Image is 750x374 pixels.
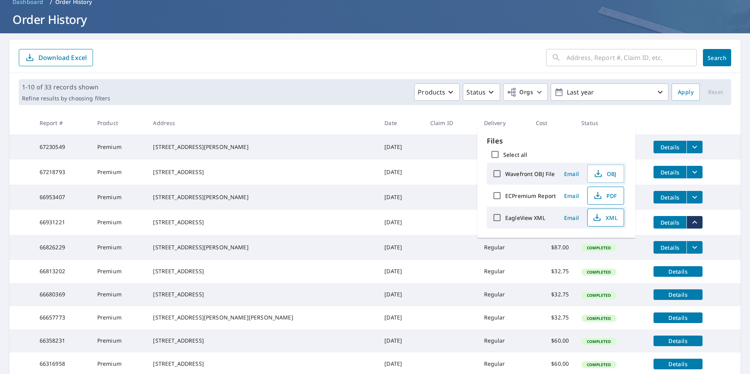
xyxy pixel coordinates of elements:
[582,339,615,344] span: Completed
[463,84,500,101] button: Status
[658,194,682,201] span: Details
[562,192,581,200] span: Email
[562,170,581,178] span: Email
[592,213,617,222] span: XML
[147,111,378,134] th: Address
[551,84,668,101] button: Last year
[686,166,703,178] button: filesDropdownBtn-67218793
[478,329,530,352] td: Regular
[91,210,147,235] td: Premium
[654,289,703,300] button: detailsBtn-66680369
[654,166,686,178] button: detailsBtn-67218793
[654,216,686,229] button: detailsBtn-66931221
[672,84,700,101] button: Apply
[478,111,530,134] th: Delivery
[418,87,445,97] p: Products
[575,111,647,134] th: Status
[91,185,147,210] td: Premium
[658,169,682,176] span: Details
[33,306,91,329] td: 66657773
[505,214,545,221] label: EagleView XML
[703,49,731,66] button: Search
[686,241,703,254] button: filesDropdownBtn-66826229
[153,314,372,321] div: [STREET_ADDRESS][PERSON_NAME][PERSON_NAME]
[654,191,686,203] button: detailsBtn-66953407
[153,168,372,176] div: [STREET_ADDRESS]
[91,235,147,260] td: Premium
[566,47,697,69] input: Address, Report #, Claim ID, etc.
[559,190,584,202] button: Email
[33,185,91,210] td: 66953407
[530,260,575,283] td: $32.75
[378,260,424,283] td: [DATE]
[153,337,372,345] div: [STREET_ADDRESS]
[478,306,530,329] td: Regular
[153,360,372,368] div: [STREET_ADDRESS]
[478,260,530,283] td: Regular
[686,141,703,153] button: filesDropdownBtn-67230549
[654,141,686,153] button: detailsBtn-67230549
[507,87,533,97] span: Orgs
[22,82,110,92] p: 1-10 of 33 records shown
[378,283,424,306] td: [DATE]
[378,185,424,210] td: [DATE]
[33,235,91,260] td: 66826229
[564,85,655,99] p: Last year
[658,143,682,151] span: Details
[658,244,682,251] span: Details
[478,283,530,306] td: Regular
[487,136,626,146] p: Files
[378,134,424,160] td: [DATE]
[153,193,372,201] div: [STREET_ADDRESS][PERSON_NAME]
[562,214,581,221] span: Email
[658,337,698,345] span: Details
[503,151,527,158] label: Select all
[378,210,424,235] td: [DATE]
[686,191,703,203] button: filesDropdownBtn-66953407
[22,95,110,102] p: Refine results by choosing filters
[582,245,615,251] span: Completed
[530,111,575,134] th: Cost
[91,111,147,134] th: Product
[709,54,725,62] span: Search
[592,191,617,200] span: PDF
[503,84,548,101] button: Orgs
[505,170,555,178] label: Wavefront OBJ File
[91,283,147,306] td: Premium
[153,267,372,275] div: [STREET_ADDRESS]
[582,362,615,367] span: Completed
[153,143,372,151] div: [STREET_ADDRESS][PERSON_NAME]
[33,111,91,134] th: Report #
[530,283,575,306] td: $32.75
[153,243,372,251] div: [STREET_ADDRESS][PERSON_NAME]
[654,312,703,323] button: detailsBtn-66657773
[559,212,584,224] button: Email
[654,359,703,369] button: detailsBtn-66316958
[33,329,91,352] td: 66358231
[505,192,556,200] label: ECPremium Report
[530,329,575,352] td: $60.00
[658,268,698,275] span: Details
[658,314,698,321] span: Details
[478,235,530,260] td: Regular
[378,160,424,185] td: [DATE]
[530,306,575,329] td: $32.75
[654,241,686,254] button: detailsBtn-66826229
[658,219,682,226] span: Details
[582,316,615,321] span: Completed
[91,134,147,160] td: Premium
[592,169,617,178] span: OBJ
[559,168,584,180] button: Email
[38,53,87,62] p: Download Excel
[33,210,91,235] td: 66931221
[33,134,91,160] td: 67230549
[378,306,424,329] td: [DATE]
[91,329,147,352] td: Premium
[587,165,624,183] button: OBJ
[686,216,703,229] button: filesDropdownBtn-66931221
[91,306,147,329] td: Premium
[378,111,424,134] th: Date
[678,87,694,97] span: Apply
[587,209,624,227] button: XML
[33,283,91,306] td: 66680369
